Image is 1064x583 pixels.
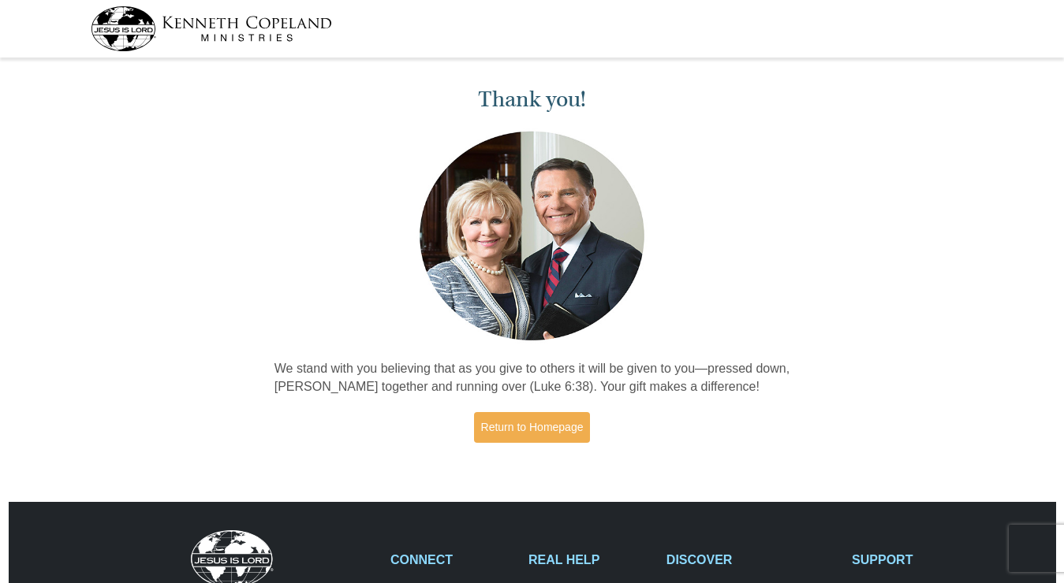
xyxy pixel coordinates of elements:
h1: Thank you! [274,87,790,113]
h2: SUPPORT [852,552,973,567]
h2: CONNECT [390,552,512,567]
img: Kenneth and Gloria [416,128,648,344]
h2: REAL HELP [528,552,650,567]
a: Return to Homepage [474,412,591,443]
img: kcm-header-logo.svg [91,6,332,51]
p: We stand with you believing that as you give to others it will be given to you—pressed down, [PER... [274,360,790,396]
h2: DISCOVER [666,552,835,567]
